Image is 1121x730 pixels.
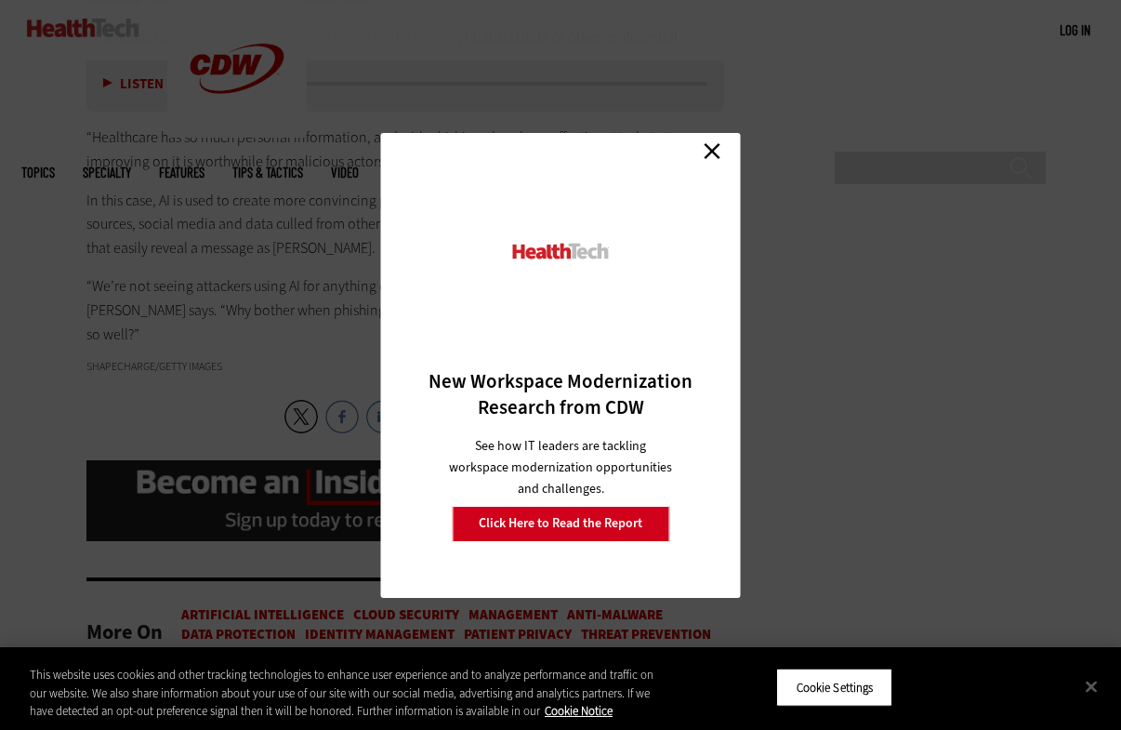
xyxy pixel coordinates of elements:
button: Close [1071,666,1112,707]
a: Click Here to Read the Report [452,506,669,541]
a: Close [698,138,726,166]
p: See how IT leaders are tackling workspace modernization opportunities and challenges. [446,435,676,499]
button: Cookie Settings [776,668,892,707]
a: More information about your privacy [545,703,613,719]
img: HealthTech_0.png [510,242,612,261]
div: This website uses cookies and other tracking technologies to enhance user experience and to analy... [30,666,673,721]
h3: New Workspace Modernization Research from CDW [414,368,708,420]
